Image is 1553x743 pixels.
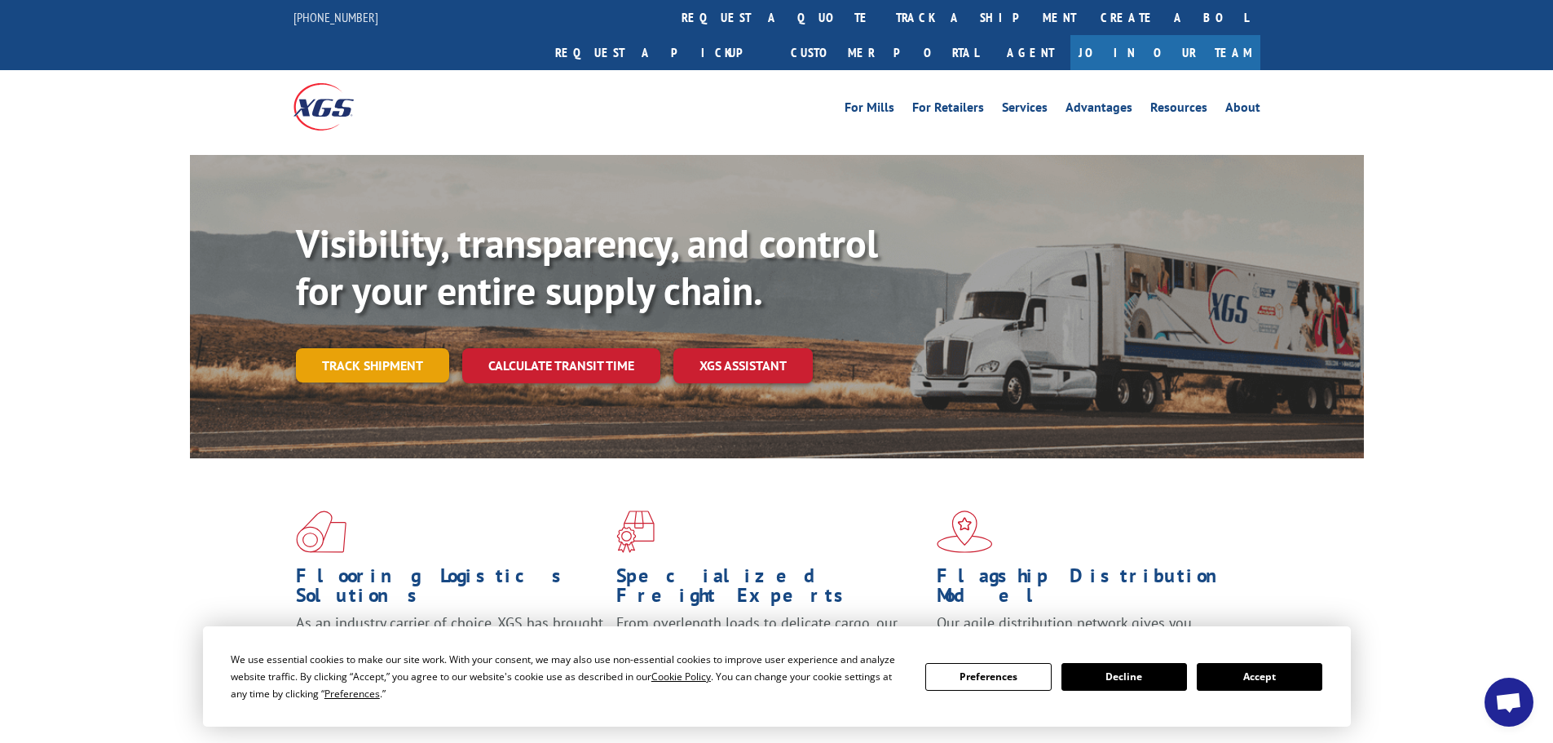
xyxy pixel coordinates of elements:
img: xgs-icon-total-supply-chain-intelligence-red [296,511,346,553]
a: About [1225,101,1260,119]
a: For Mills [845,101,894,119]
a: Services [1002,101,1048,119]
h1: Flooring Logistics Solutions [296,566,604,613]
a: Resources [1150,101,1207,119]
div: Cookie Consent Prompt [203,626,1351,727]
a: For Retailers [912,101,984,119]
b: Visibility, transparency, and control for your entire supply chain. [296,218,878,316]
a: Agent [990,35,1070,70]
img: xgs-icon-flagship-distribution-model-red [937,511,993,553]
a: Calculate transit time [462,348,660,383]
span: Our agile distribution network gives you nationwide inventory management on demand. [937,613,1237,652]
span: Cookie Policy [651,670,711,683]
a: [PHONE_NUMBER] [293,9,378,25]
a: Track shipment [296,348,449,383]
h1: Flagship Distribution Model [937,566,1245,613]
p: From overlength loads to delicate cargo, our experienced staff knows the best way to move your fr... [616,613,924,686]
span: As an industry carrier of choice, XGS has brought innovation and dedication to flooring logistics... [296,613,603,671]
div: We use essential cookies to make our site work. With your consent, we may also use non-essential ... [231,651,906,702]
button: Accept [1197,663,1322,691]
button: Decline [1061,663,1187,691]
div: Open chat [1485,678,1533,727]
button: Preferences [925,663,1051,691]
a: XGS ASSISTANT [673,348,813,383]
a: Advantages [1065,101,1132,119]
span: Preferences [324,687,380,701]
a: Join Our Team [1070,35,1260,70]
h1: Specialized Freight Experts [616,566,924,613]
a: Customer Portal [779,35,990,70]
img: xgs-icon-focused-on-flooring-red [616,511,655,553]
a: Request a pickup [543,35,779,70]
